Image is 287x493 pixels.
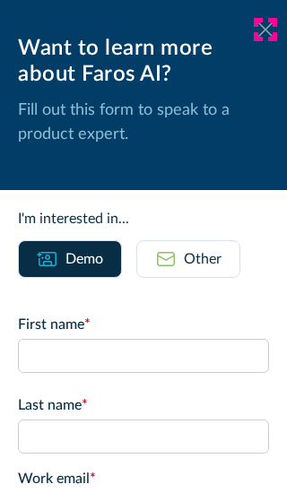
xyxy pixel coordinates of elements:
div: Other [184,248,222,270]
label: Work email [18,468,269,489]
label: First name [18,314,269,335]
div: Want to learn more about Faros AI? [18,36,269,88]
div: Demo [65,248,103,270]
label: Last name [18,394,269,416]
div: I'm interested in... [18,208,269,229]
p: Fill out this form to speak to a product expert. [18,99,269,147]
